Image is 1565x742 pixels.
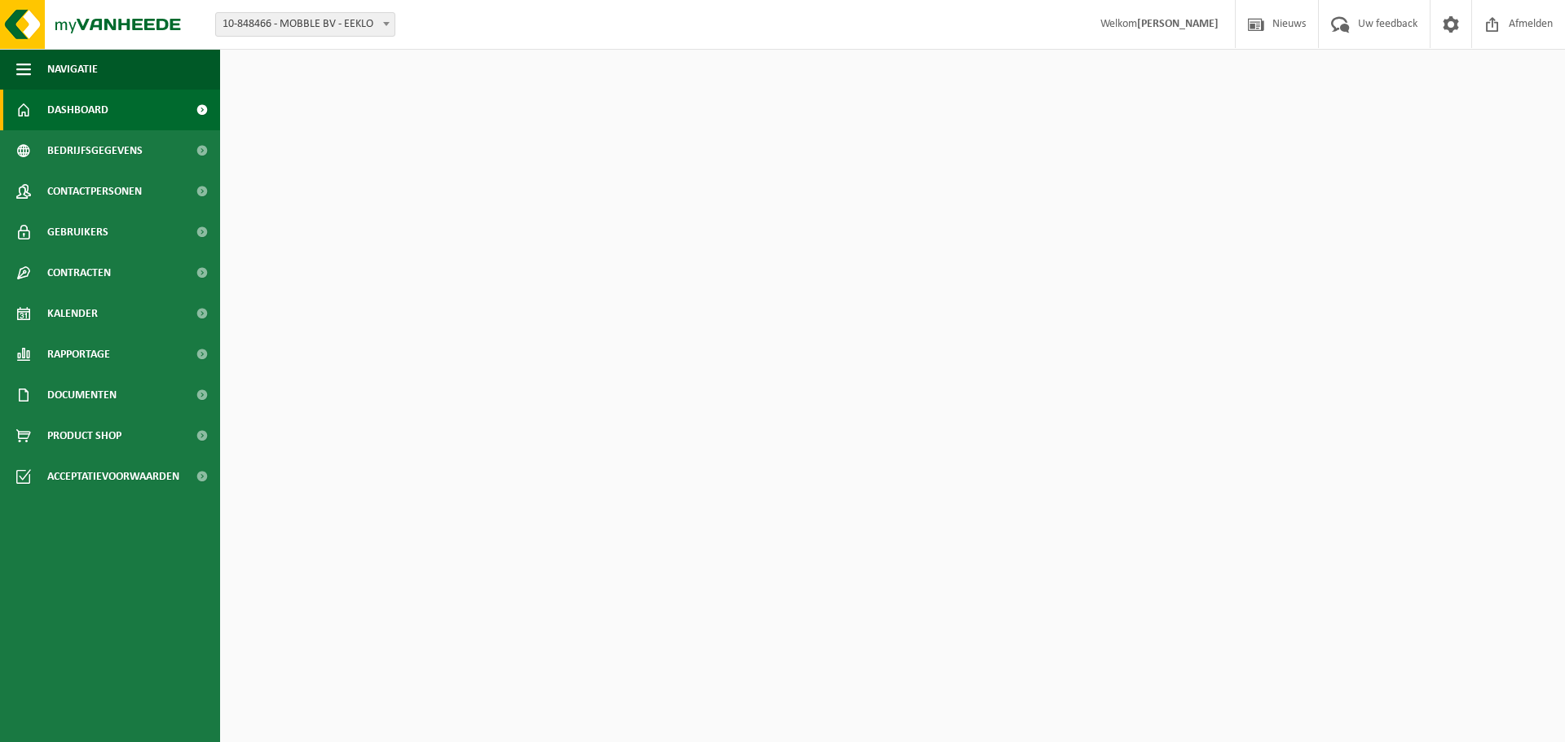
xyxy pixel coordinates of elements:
span: Dashboard [47,90,108,130]
span: Acceptatievoorwaarden [47,456,179,497]
span: Contracten [47,252,111,293]
span: Gebruikers [47,212,108,252]
span: Documenten [47,375,117,415]
span: Product Shop [47,415,121,456]
strong: [PERSON_NAME] [1137,18,1219,30]
span: Navigatie [47,49,98,90]
span: Kalender [47,293,98,334]
span: Contactpersonen [47,171,142,212]
span: Rapportage [47,334,110,375]
span: 10-848466 - MOBBLE BV - EEKLO [215,12,395,37]
span: Bedrijfsgegevens [47,130,143,171]
span: 10-848466 - MOBBLE BV - EEKLO [216,13,395,36]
